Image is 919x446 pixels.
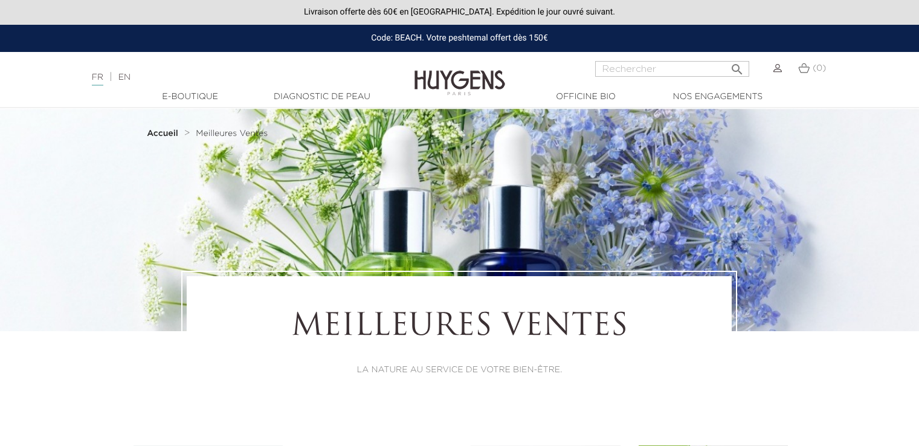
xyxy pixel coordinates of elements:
[118,73,131,82] a: EN
[147,129,181,138] a: Accueil
[92,73,103,86] a: FR
[657,91,778,103] a: Nos engagements
[813,64,826,73] span: (0)
[595,61,749,77] input: Rechercher
[730,59,744,73] i: 
[414,51,505,97] img: Huygens
[526,91,647,103] a: Officine Bio
[220,309,698,346] h1: Meilleures Ventes
[130,91,251,103] a: E-Boutique
[147,129,178,138] strong: Accueil
[220,364,698,377] p: LA NATURE AU SERVICE DE VOTRE BIEN-ÊTRE.
[86,70,374,85] div: |
[726,57,748,74] button: 
[262,91,382,103] a: Diagnostic de peau
[196,129,268,138] a: Meilleures Ventes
